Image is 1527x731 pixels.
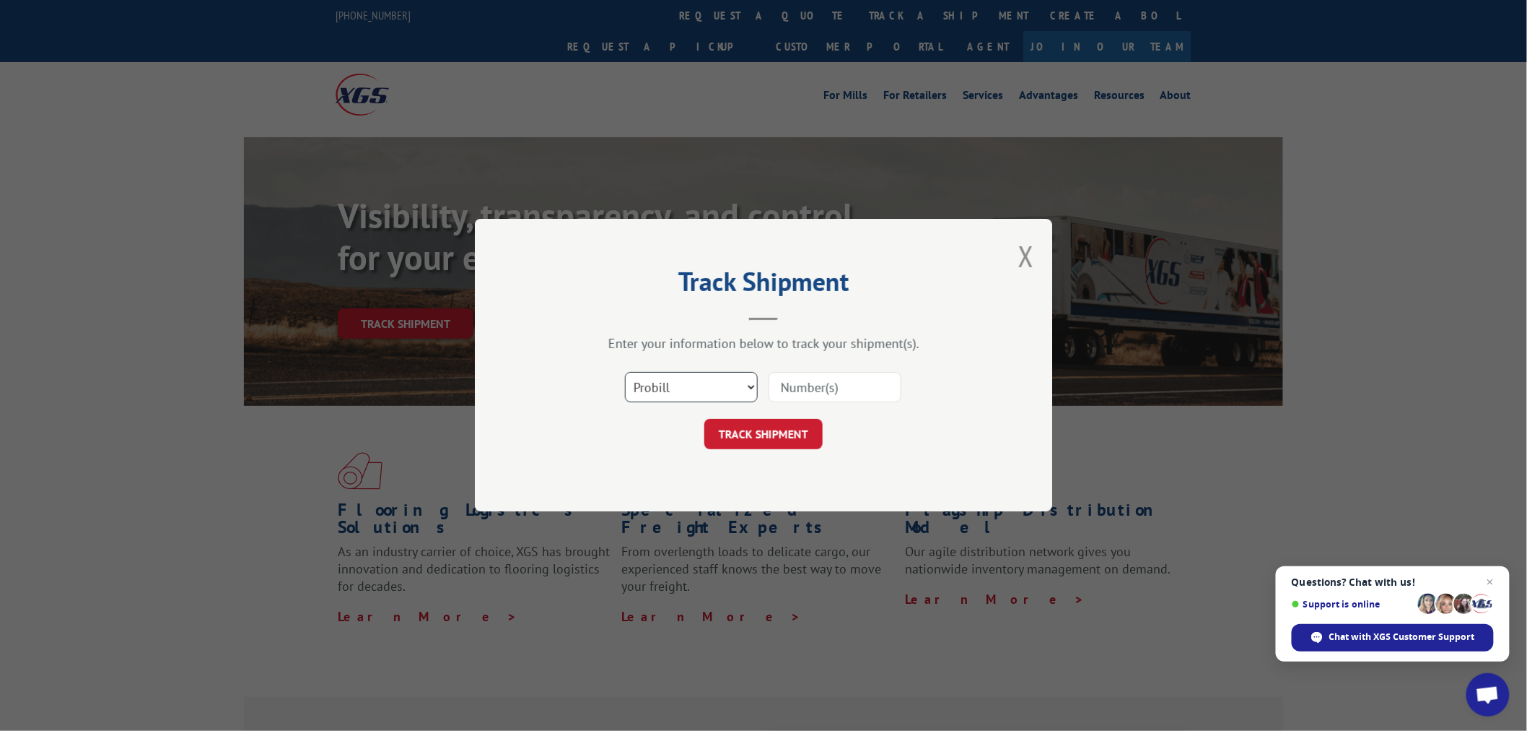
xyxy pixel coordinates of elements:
[769,373,901,403] input: Number(s)
[1292,599,1413,610] span: Support is online
[1329,631,1475,644] span: Chat with XGS Customer Support
[547,336,980,352] div: Enter your information below to track your shipment(s).
[547,272,980,299] h2: Track Shipment
[1292,576,1494,588] span: Questions? Chat with us!
[1482,574,1499,591] span: Close chat
[1018,237,1034,275] button: Close modal
[1292,624,1494,652] div: Chat with XGS Customer Support
[1466,673,1510,717] div: Open chat
[704,420,823,450] button: TRACK SHIPMENT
